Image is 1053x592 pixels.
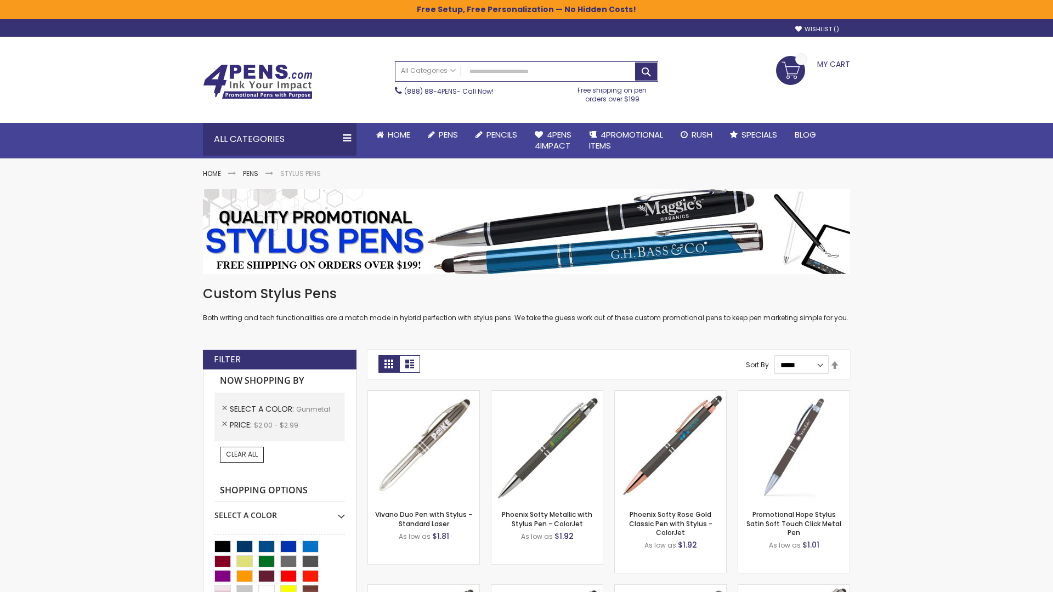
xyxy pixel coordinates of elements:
img: Phoenix Softy Rose Gold Classic Pen with Stylus - ColorJet-Gunmetal [615,391,726,502]
a: Blog [786,123,825,147]
div: Select A Color [214,502,345,521]
a: 4Pens4impact [526,123,580,158]
span: $1.92 [678,539,697,550]
span: 4Pens 4impact [535,129,571,151]
a: (888) 88-4PENS [404,87,457,96]
a: Pencils [467,123,526,147]
a: Home [203,169,221,178]
span: $1.01 [802,539,819,550]
a: Home [367,123,419,147]
img: Vivano Duo Pen with Stylus - Standard Laser-Gunmetal [368,391,479,502]
strong: Shopping Options [214,479,345,503]
span: $1.92 [554,531,574,542]
a: Promotional Hope Stylus Satin Soft Touch Click Metal Pen-Gunmetal [738,390,850,400]
a: 4PROMOTIONALITEMS [580,123,672,158]
span: As low as [769,540,801,550]
a: Phoenix Softy Metallic with Stylus Pen - ColorJet-Gunmetal [491,390,603,400]
span: As low as [644,540,676,550]
a: Promotional Hope Stylus Satin Soft Touch Click Metal Pen [746,510,841,537]
a: Clear All [220,447,264,462]
a: Rush [672,123,721,147]
span: Rush [692,129,712,140]
span: Blog [795,129,816,140]
a: Pens [243,169,258,178]
a: All Categories [395,62,461,80]
a: Phoenix Softy Rose Gold Classic Pen with Stylus - ColorJet-Gunmetal [615,390,726,400]
span: Pencils [486,129,517,140]
div: All Categories [203,123,356,156]
span: Clear All [226,449,258,459]
a: Wishlist [795,25,839,33]
h1: Custom Stylus Pens [203,285,850,303]
span: 4PROMOTIONAL ITEMS [589,129,663,151]
img: Promotional Hope Stylus Satin Soft Touch Click Metal Pen-Gunmetal [738,391,850,502]
div: Free shipping on pen orders over $199 [567,82,659,104]
strong: Filter [214,354,241,366]
span: Price [230,419,254,430]
strong: Now Shopping by [214,369,345,392]
img: 4Pens Custom Pens and Promotional Products [203,64,313,99]
span: All Categories [401,66,456,75]
a: Specials [721,123,786,147]
span: As low as [399,532,431,541]
span: $2.00 - $2.99 [254,420,298,430]
span: Home [388,129,410,140]
div: Both writing and tech functionalities are a match made in hybrid perfection with stylus pens. We ... [203,285,850,323]
span: - Call Now! [404,87,494,96]
img: Stylus Pens [203,189,850,274]
span: Pens [439,129,458,140]
span: Select A Color [230,403,296,414]
a: Pens [419,123,467,147]
a: Vivano Duo Pen with Stylus - Standard Laser [375,510,472,528]
img: Phoenix Softy Metallic with Stylus Pen - ColorJet-Gunmetal [491,391,603,502]
strong: Grid [378,355,399,373]
a: Vivano Duo Pen with Stylus - Standard Laser-Gunmetal [368,390,479,400]
span: $1.81 [432,531,449,542]
strong: Stylus Pens [280,169,321,178]
span: As low as [521,532,553,541]
a: Phoenix Softy Rose Gold Classic Pen with Stylus - ColorJet [629,510,712,537]
span: Specials [741,129,777,140]
span: Gunmetal [296,405,330,414]
label: Sort By [746,360,769,369]
a: Phoenix Softy Metallic with Stylus Pen - ColorJet [502,510,592,528]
